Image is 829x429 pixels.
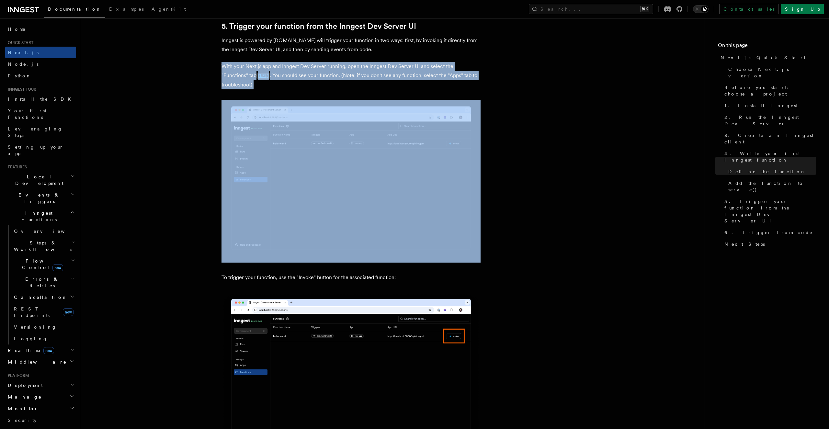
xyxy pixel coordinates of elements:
span: Quick start [5,40,33,45]
span: Errors & Retries [11,276,70,289]
span: Monitor [5,405,38,412]
p: To trigger your function, use the "Invoke" button for the associated function: [221,273,481,282]
span: Logging [14,336,48,341]
span: Platform [5,373,29,378]
span: new [52,264,63,271]
span: Local Development [5,174,71,186]
button: Local Development [5,171,76,189]
a: Versioning [11,321,76,333]
button: Realtimenew [5,344,76,356]
span: Add the function to serve() [728,180,816,193]
code: [URL] [256,73,270,79]
button: Middleware [5,356,76,368]
span: Before you start: choose a project [724,84,816,97]
a: 1. Install Inngest [722,100,816,111]
span: Home [8,26,26,32]
span: Realtime [5,347,54,354]
span: Examples [109,6,144,12]
p: Inngest is powered by [DOMAIN_NAME] will trigger your function in two ways: first, by invoking it... [221,36,481,54]
a: Overview [11,225,76,237]
a: Next.js Quick Start [718,52,816,63]
div: Inngest Functions [5,225,76,344]
button: Manage [5,391,76,403]
a: Before you start: choose a project [722,82,816,100]
span: Node.js [8,62,39,67]
a: 2. Run the Inngest Dev Server [722,111,816,130]
span: Cancellation [11,294,67,300]
a: Python [5,70,76,82]
span: 3. Create an Inngest client [724,132,816,145]
a: Sign Up [781,4,824,14]
a: Leveraging Steps [5,123,76,141]
span: Your first Functions [8,108,46,120]
button: Toggle dark mode [693,5,709,13]
a: Examples [105,2,148,17]
button: Cancellation [11,291,76,303]
span: new [63,308,74,316]
span: Define the function [728,168,806,175]
a: 5. Trigger your function from the Inngest Dev Server UI [221,22,416,31]
button: Deployment [5,379,76,391]
a: REST Endpointsnew [11,303,76,321]
span: Next.js Quick Start [721,54,805,61]
span: Versioning [14,324,57,330]
a: Documentation [44,2,105,18]
a: Setting up your app [5,141,76,159]
span: new [43,347,54,354]
span: Manage [5,394,42,400]
a: Choose Next.js version [726,63,816,82]
img: Inngest Dev Server web interface's functions tab with functions listed [221,100,481,263]
h4: On this page [718,41,816,52]
span: REST Endpoints [14,306,50,318]
a: Next Steps [722,238,816,250]
span: Python [8,73,31,78]
a: Define the function [726,166,816,177]
span: 4. Write your first Inngest function [724,150,816,163]
button: Flow Controlnew [11,255,76,273]
a: AgentKit [148,2,190,17]
a: 3. Create an Inngest client [722,130,816,148]
span: 6. Trigger from code [724,229,813,236]
span: Overview [14,229,81,234]
a: Home [5,23,76,35]
a: 6. Trigger from code [722,227,816,238]
span: Events & Triggers [5,192,71,205]
span: Setting up your app [8,144,63,156]
p: With your Next.js app and Inngest Dev Server running, open the Inngest Dev Server UI and select t... [221,62,481,89]
a: Next.js [5,47,76,58]
a: Install the SDK [5,93,76,105]
button: Search...⌘K [529,4,653,14]
span: Security [8,418,37,423]
button: Events & Triggers [5,189,76,207]
a: 5. Trigger your function from the Inngest Dev Server UI [722,196,816,227]
button: Monitor [5,403,76,414]
span: Flow Control [11,258,71,271]
kbd: ⌘K [640,6,649,12]
span: Next Steps [724,241,765,247]
span: AgentKit [152,6,186,12]
span: Steps & Workflows [11,240,72,253]
a: Security [5,414,76,426]
span: Choose Next.js version [728,66,816,79]
span: Leveraging Steps [8,126,62,138]
a: 4. Write your first Inngest function [722,148,816,166]
span: Features [5,164,27,170]
a: Contact sales [719,4,778,14]
span: Next.js [8,50,39,55]
span: 5. Trigger your function from the Inngest Dev Server UI [724,198,816,224]
a: Your first Functions [5,105,76,123]
span: 2. Run the Inngest Dev Server [724,114,816,127]
a: Logging [11,333,76,344]
span: Install the SDK [8,96,75,102]
button: Steps & Workflows [11,237,76,255]
a: Add the function to serve() [726,177,816,196]
span: Inngest Functions [5,210,70,223]
button: Errors & Retries [11,273,76,291]
button: Inngest Functions [5,207,76,225]
a: Node.js [5,58,76,70]
span: Middleware [5,359,67,365]
a: [URL] [256,72,270,78]
span: 1. Install Inngest [724,102,798,109]
span: Inngest tour [5,87,36,92]
span: Documentation [48,6,101,12]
